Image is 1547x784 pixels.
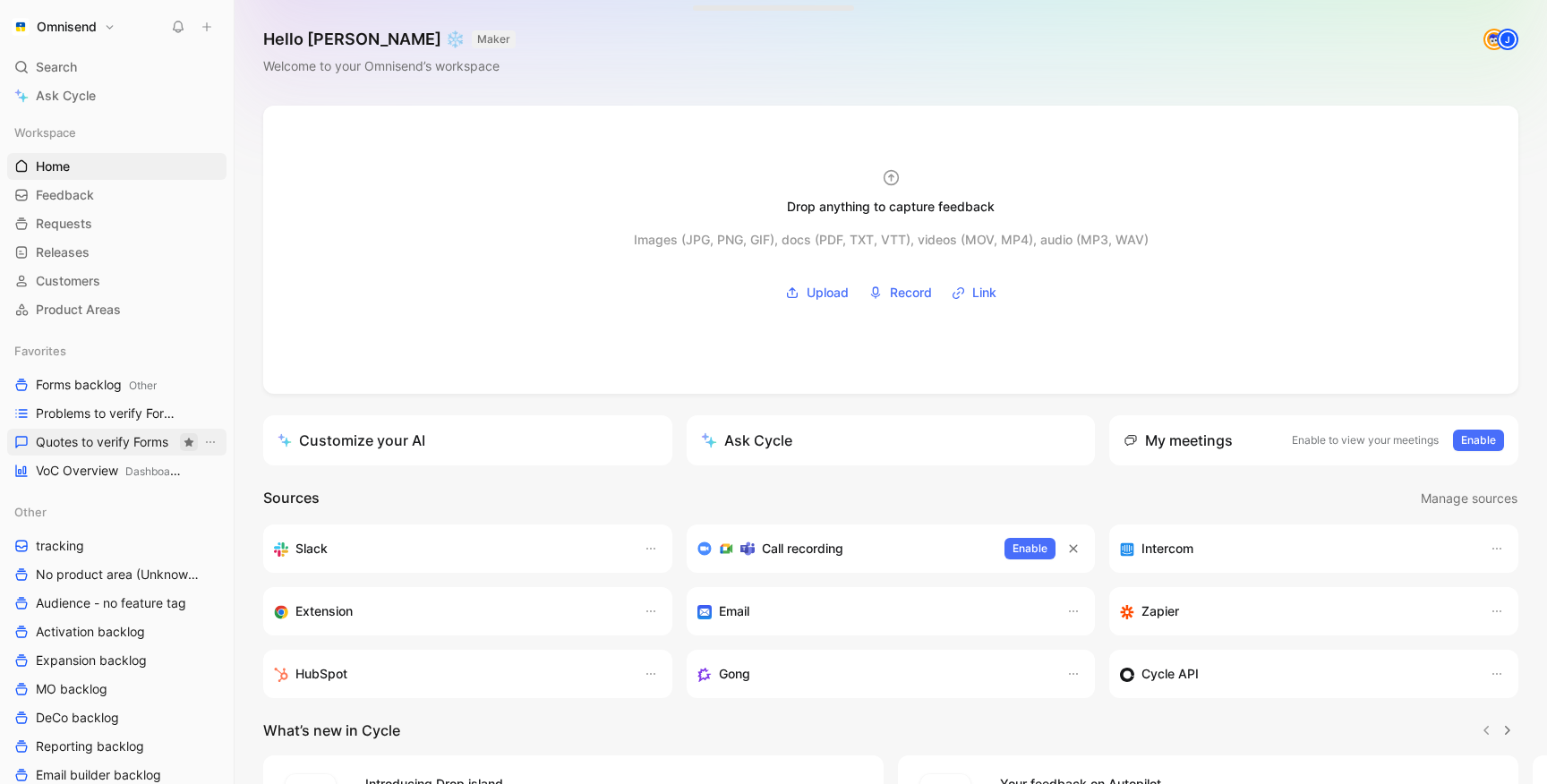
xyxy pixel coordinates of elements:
[779,279,855,306] button: Upload
[697,601,1049,622] div: Forward emails to your feedback inbox
[1120,601,1472,622] div: Capture feedback from thousands of sources with Zapier (survey results, recordings, sheets, etc).
[1461,431,1496,449] span: Enable
[7,499,226,525] div: Other
[36,215,92,233] span: Requests
[36,272,100,290] span: Customers
[787,196,995,217] div: Drop anything to capture feedback
[263,55,516,77] div: Welcome to your Omnisend’s workspace
[7,733,226,760] a: Reporting backlog
[37,19,97,35] h1: Omnisend
[972,282,996,303] span: Link
[36,158,70,175] span: Home
[7,182,226,209] a: Feedback
[36,243,90,261] span: Releases
[945,279,1003,306] button: Link
[1499,30,1517,48] div: J
[7,296,226,323] a: Product Areas
[274,601,626,622] div: Capture feedback from anywhere on the web
[263,415,672,465] a: Customize your AI
[7,371,226,398] a: Forms backlogOther
[1120,538,1472,559] div: Sync your customers, send feedback and get updates in Intercom
[1124,430,1233,451] div: My meetings
[634,229,1149,251] div: Images (JPG, PNG, GIF), docs (PDF, TXT, VTT), videos (MOV, MP4), audio (MP3, WAV)
[7,239,226,266] a: Releases
[36,56,77,78] span: Search
[7,533,226,559] a: tracking
[36,186,94,204] span: Feedback
[1485,30,1503,48] img: avatar
[762,538,843,559] h3: Call recording
[1453,430,1504,451] button: Enable
[295,538,328,559] h3: Slack
[1292,431,1439,449] p: Enable to view your meetings
[7,429,226,456] a: Quotes to verify FormsView actions
[125,464,185,478] span: Dashboards
[7,618,226,645] a: Activation backlog
[36,405,180,422] span: Problems to verify Forms
[14,503,47,521] span: Other
[687,415,1096,465] button: Ask Cycle
[129,379,157,392] span: Other
[719,663,750,685] h3: Gong
[7,590,226,617] a: Audience - no feature tag
[36,85,96,107] span: Ask Cycle
[7,561,226,588] a: No product area (Unknowns)
[7,647,226,674] a: Expansion backlog
[701,430,792,451] div: Ask Cycle
[1141,601,1179,622] h3: Zapier
[7,457,226,484] a: VoC OverviewDashboards
[1141,538,1193,559] h3: Intercom
[295,663,347,685] h3: HubSpot
[719,601,749,622] h3: Email
[807,282,849,303] span: Upload
[1004,538,1056,559] button: Enable
[472,30,516,48] button: MAKER
[36,433,168,451] span: Quotes to verify Forms
[697,538,991,559] div: Record & transcribe meetings from Zoom, Meet & Teams.
[1013,540,1047,558] span: Enable
[7,400,226,427] a: Problems to verify Forms
[7,210,226,237] a: Requests
[14,124,76,141] span: Workspace
[1421,488,1517,509] span: Manage sources
[14,342,66,360] span: Favorites
[36,594,186,612] span: Audience - no feature tag
[7,676,226,703] a: MO backlog
[7,337,226,364] div: Favorites
[7,54,226,81] div: Search
[7,153,226,180] a: Home
[36,301,121,319] span: Product Areas
[7,119,226,146] div: Workspace
[7,82,226,109] a: Ask Cycle
[7,704,226,731] a: DeCo backlog
[1420,487,1518,510] button: Manage sources
[1141,663,1199,685] h3: Cycle API
[36,376,157,395] span: Forms backlog
[7,14,120,39] button: OmnisendOmnisend
[201,433,219,451] button: View actions
[263,29,516,50] h1: Hello [PERSON_NAME] ❄️
[263,487,320,510] h2: Sources
[36,537,84,555] span: tracking
[36,766,161,784] span: Email builder backlog
[263,720,400,741] h2: What’s new in Cycle
[36,566,201,584] span: No product area (Unknowns)
[274,538,626,559] div: Sync your customers, send feedback and get updates in Slack
[7,268,226,294] a: Customers
[36,652,147,669] span: Expansion backlog
[36,737,144,755] span: Reporting backlog
[36,680,107,698] span: MO backlog
[890,282,932,303] span: Record
[1120,663,1472,685] div: Sync customers & send feedback from custom sources. Get inspired by our favorite use case
[295,601,353,622] h3: Extension
[36,462,181,481] span: VoC Overview
[278,430,425,451] div: Customize your AI
[36,709,119,727] span: DeCo backlog
[862,279,938,306] button: Record
[12,18,30,36] img: Omnisend
[697,663,1049,685] div: Capture feedback from your incoming calls
[36,623,145,641] span: Activation backlog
